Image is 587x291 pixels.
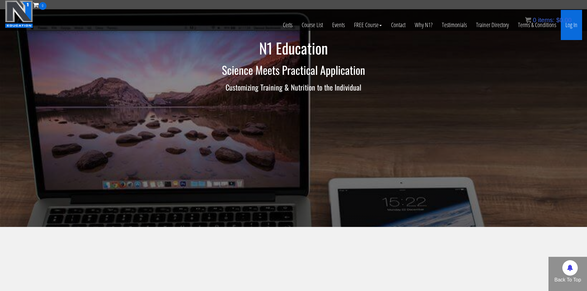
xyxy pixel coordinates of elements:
a: Terms & Conditions [513,10,561,40]
span: 0 [39,2,47,10]
img: n1-education [5,0,33,28]
p: Back To Top [548,276,587,284]
h3: Customizing Training & Nutrition to the Individual [113,83,474,91]
span: items: [538,17,554,23]
img: icon11.png [525,17,531,23]
a: Why N1? [410,10,437,40]
a: Testimonials [437,10,471,40]
a: FREE Course [349,10,386,40]
a: Certs [278,10,297,40]
h2: Science Meets Practical Application [113,64,474,76]
a: 0 items: $0.00 [525,17,572,23]
a: Course List [297,10,328,40]
span: 0 [533,17,536,23]
h1: N1 Education [113,40,474,56]
a: Events [328,10,349,40]
a: Contact [386,10,410,40]
a: Trainer Directory [471,10,513,40]
a: Log In [561,10,582,40]
a: 0 [33,1,47,9]
span: $ [556,17,560,23]
bdi: 0.00 [556,17,572,23]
